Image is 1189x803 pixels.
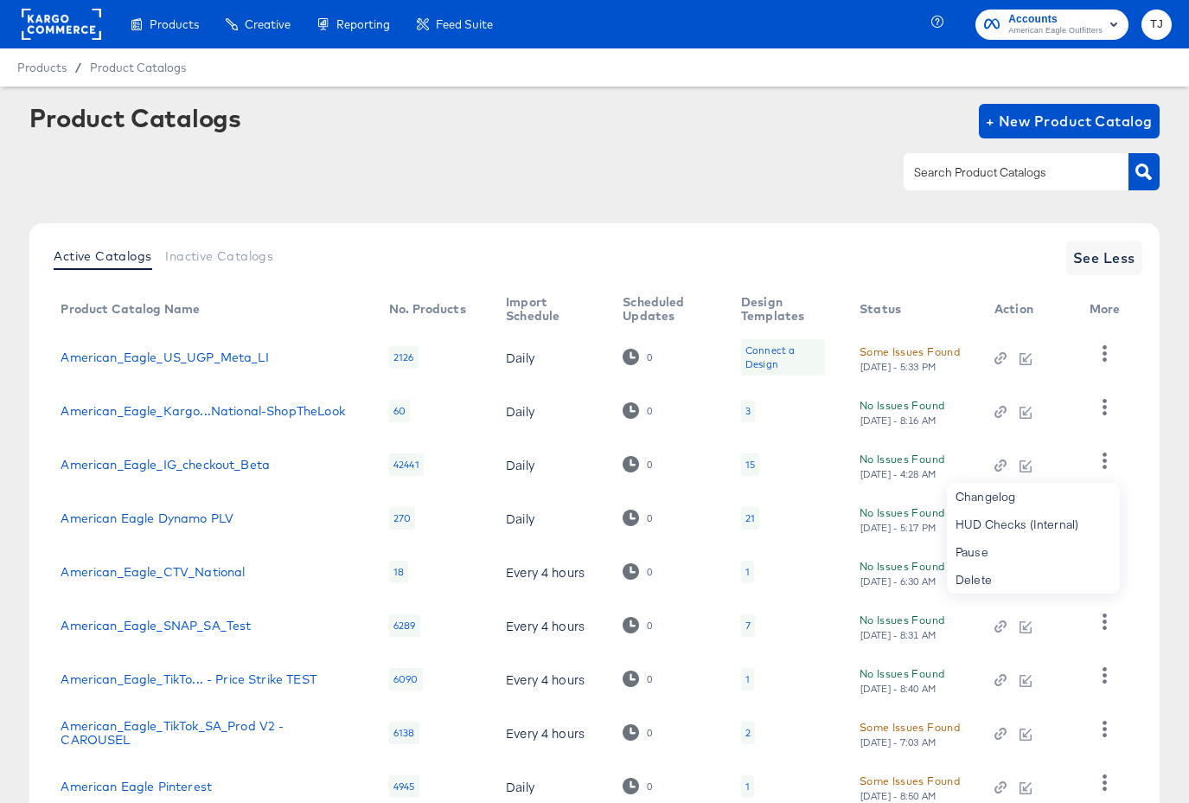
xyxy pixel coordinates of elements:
div: American_Eagle_TikTo... - Price Strike TEST [61,672,316,686]
span: Accounts [1008,10,1103,29]
button: AccountsAmerican Eagle Outfitters [975,10,1128,40]
div: Scheduled Updates [623,295,706,323]
span: + New Product Catalog [986,109,1153,133]
td: Every 4 hours [492,652,609,706]
div: No. Products [389,302,466,316]
div: 15 [741,453,759,476]
div: 1 [741,775,754,798]
div: 0 [646,512,653,524]
div: 21 [745,511,755,525]
div: 1 [741,668,754,691]
div: Product Catalog Name [61,302,200,316]
div: 0 [623,456,653,472]
div: HUD Checks (Internal) [947,511,1120,538]
button: See Less [1066,241,1142,275]
div: [DATE] - 5:33 PM [860,361,937,373]
span: Products [17,61,67,74]
div: 6090 [389,668,423,691]
div: 1 [745,565,750,579]
button: Some Issues Found[DATE] - 8:50 AM [860,772,960,802]
div: 18 [389,561,408,583]
a: American_Eagle_Kargo...National-ShopTheLook [61,404,344,418]
div: [DATE] - 7:03 AM [860,736,937,748]
div: 3 [745,404,751,418]
div: 0 [623,617,653,633]
td: Every 4 hours [492,706,609,760]
div: Some Issues Found [860,772,960,790]
div: 0 [646,727,653,739]
div: 1 [745,780,750,793]
a: American Eagle Dynamo PLV [61,511,233,525]
td: Every 4 hours [492,545,609,599]
div: [DATE] - 8:50 AM [860,790,937,802]
div: 0 [646,405,653,417]
button: Some Issues Found[DATE] - 7:03 AM [860,718,960,748]
span: American Eagle Outfitters [1008,24,1103,38]
div: 7 [745,619,751,633]
div: Changelog [947,483,1120,511]
div: 1 [745,672,750,686]
div: 2126 [389,346,419,369]
div: Connect a Design [741,339,825,376]
div: 0 [646,566,653,578]
div: 0 [646,620,653,632]
span: Creative [245,17,291,31]
th: Status [846,289,981,331]
div: 0 [623,778,653,794]
div: 0 [623,510,653,526]
td: Daily [492,438,609,491]
div: Delete [947,566,1120,594]
div: 0 [646,351,653,363]
th: Action [981,289,1076,331]
div: Pause [947,538,1120,566]
div: 0 [646,459,653,471]
div: 21 [741,507,759,530]
td: Daily [492,331,609,384]
div: 2 [745,726,751,740]
div: 0 [623,671,653,687]
div: 7 [741,614,755,637]
div: Product Catalogs [29,104,240,132]
a: American Eagle Pinterest [61,780,212,793]
div: Some Issues Found [860,718,960,736]
button: TJ [1141,10,1172,40]
a: American_Eagle_SNAP_SA_Test [61,619,251,633]
span: TJ [1148,15,1165,35]
a: American_Eagle_CTV_National [61,565,245,579]
div: 0 [623,349,653,365]
input: Search Product Catalogs [911,163,1095,183]
a: Product Catalogs [90,61,186,74]
div: 6289 [389,614,420,637]
div: 4945 [389,775,419,798]
div: 0 [646,673,653,685]
div: Design Templates [741,295,825,323]
a: American_Eagle_US_UGP_Meta_LI [61,350,268,364]
span: / [67,61,90,74]
td: Every 4 hours [492,599,609,652]
span: Products [150,17,199,31]
div: 2 [741,722,755,744]
span: Inactive Catalogs [165,249,273,263]
div: 15 [745,458,755,472]
div: 42441 [389,453,424,476]
span: Reporting [336,17,390,31]
span: Active Catalogs [54,249,151,263]
span: Feed Suite [436,17,493,31]
a: American_Eagle_IG_checkout_Beta [61,458,270,472]
span: See Less [1073,246,1135,270]
div: 0 [646,781,653,793]
div: 60 [389,400,410,422]
th: More [1076,289,1141,331]
div: 270 [389,507,415,530]
a: American_Eagle_TikTok_SA_Prod V2 - CAROUSEL [61,719,355,747]
div: 3 [741,400,755,422]
div: 0 [623,402,653,419]
div: 0 [623,724,653,741]
div: Some Issues Found [860,343,960,361]
td: Daily [492,491,609,545]
div: 0 [623,563,653,580]
div: Import Schedule [506,295,588,323]
button: Some Issues Found[DATE] - 5:33 PM [860,343,960,373]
